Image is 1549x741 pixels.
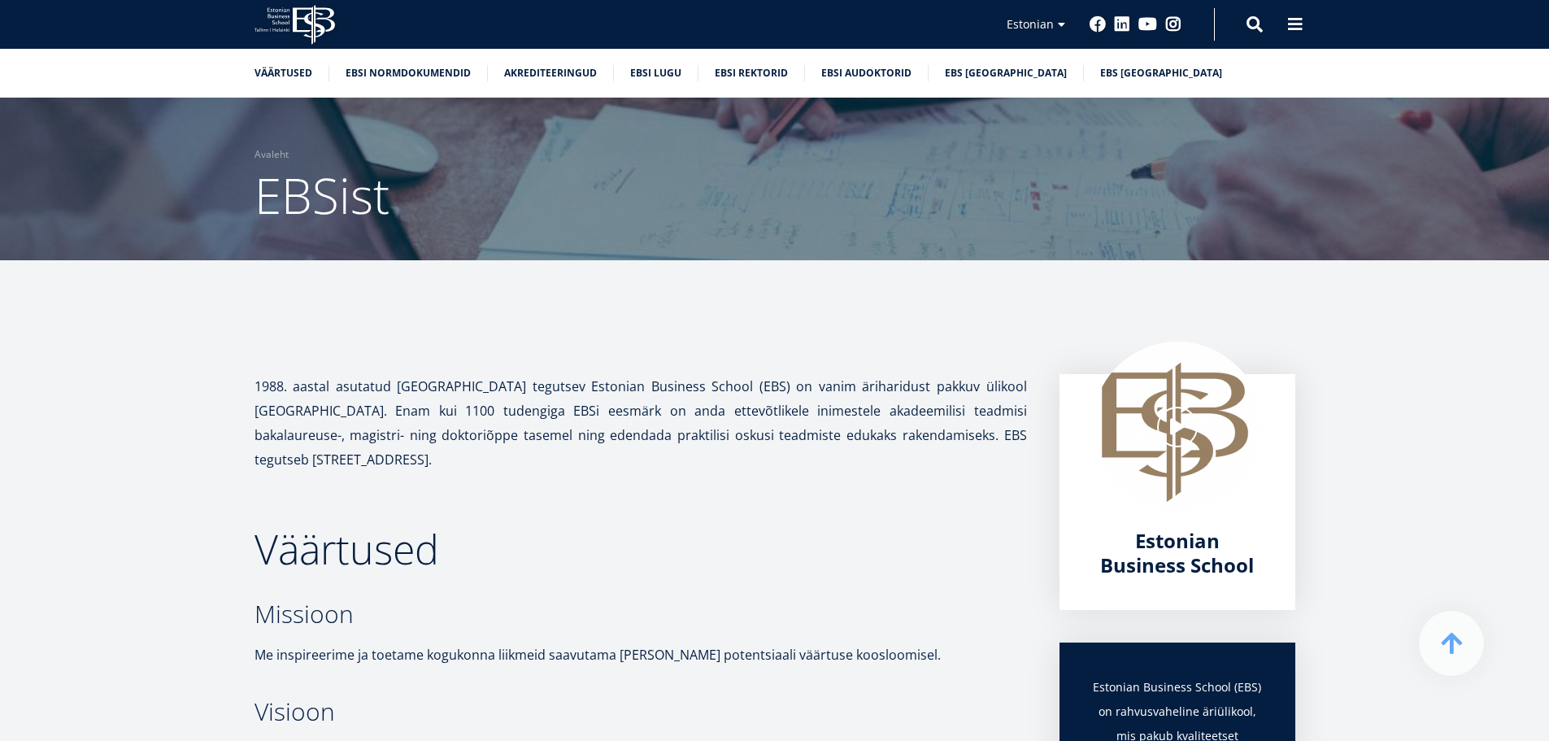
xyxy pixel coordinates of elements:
[255,162,389,229] span: EBSist
[1092,529,1263,578] a: Estonian Business School
[1100,65,1222,81] a: EBS [GEOGRAPHIC_DATA]
[255,602,1027,626] h3: Missioon
[346,65,471,81] a: EBSi normdokumendid
[255,700,1027,724] h3: Visioon
[1100,527,1254,578] span: Estonian Business School
[504,65,597,81] a: Akrediteeringud
[945,65,1067,81] a: EBS [GEOGRAPHIC_DATA]
[255,374,1027,472] p: 1988. aastal asutatud [GEOGRAPHIC_DATA] tegutsev Estonian Business School (EBS) on vanim äriharid...
[255,65,312,81] a: Väärtused
[1138,16,1157,33] a: Youtube
[715,65,788,81] a: EBSi rektorid
[1165,16,1181,33] a: Instagram
[1090,16,1106,33] a: Facebook
[630,65,681,81] a: EBSi lugu
[1114,16,1130,33] a: Linkedin
[255,146,289,163] a: Avaleht
[255,529,1027,569] h2: Väärtused
[821,65,912,81] a: EBSi audoktorid
[255,643,1027,667] p: Me inspireerime ja toetame kogukonna liikmeid saavutama [PERSON_NAME] potentsiaali väärtuse koosl...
